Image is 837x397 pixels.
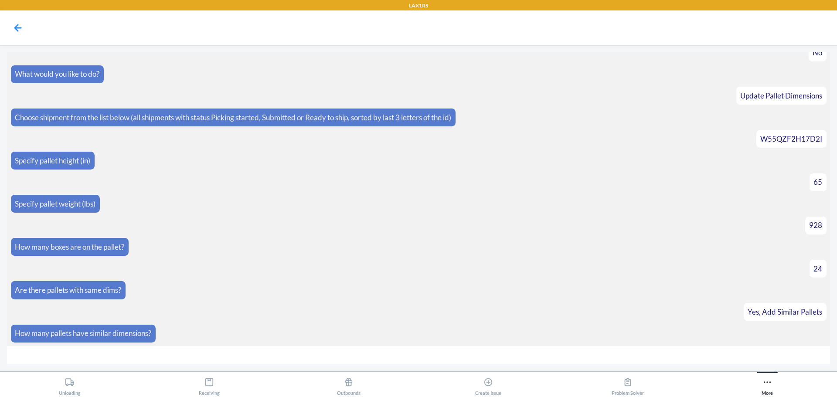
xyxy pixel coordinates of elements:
div: Receiving [199,374,220,396]
span: W55QZF2H17D2I [760,134,822,143]
p: Specify pallet height (in) [15,155,90,166]
p: Choose shipment from the list below (all shipments with status Picking started, Submitted or Read... [15,112,451,123]
div: Problem Solver [612,374,644,396]
p: What would you like to do? [15,68,99,80]
button: Create Issue [418,372,558,396]
span: 65 [813,177,822,187]
span: Yes, Add Similar Pallets [748,307,822,316]
span: No [813,48,822,57]
button: More [697,372,837,396]
div: More [762,374,773,396]
div: Unloading [59,374,81,396]
button: Outbounds [279,372,418,396]
p: LAX1RS [409,2,428,10]
button: Problem Solver [558,372,697,396]
p: Specify pallet weight (lbs) [15,198,95,210]
p: How many boxes are on the pallet? [15,241,124,253]
div: Create Issue [475,374,501,396]
span: 24 [813,264,822,273]
span: 928 [809,221,822,230]
span: Update Pallet Dimensions [740,91,822,100]
p: How many pallets have similar dimensions? [15,328,151,339]
p: Are there pallets with same dims? [15,285,121,296]
button: Receiving [139,372,279,396]
div: Outbounds [337,374,361,396]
